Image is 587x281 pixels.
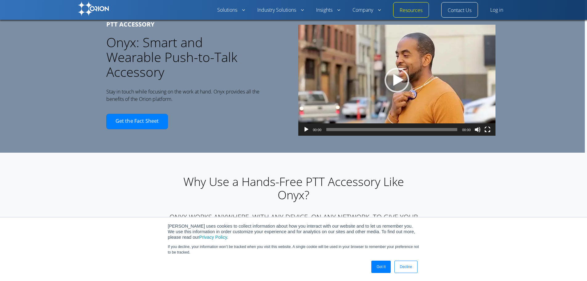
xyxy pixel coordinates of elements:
[166,213,421,230] h5: Onyx works anywhere, with any device, on any network, to give your team voice-first, multimodal c...
[484,126,491,142] button: Fullscreen
[199,235,227,240] a: Privacy Policy
[257,6,304,14] a: Industry Solutions
[462,128,471,132] span: 00:00
[353,6,381,14] a: Company
[217,6,245,14] a: Solutions
[448,7,471,14] a: Contact Us
[168,224,415,240] span: [PERSON_NAME] uses cookies to collect information about how you interact with our website and to ...
[106,35,260,79] h1: Onyx: Smart and Wearable Push-to-Talk Accessory
[168,244,419,255] p: If you decline, your information won’t be tracked when you visit this website. A single cookie wi...
[298,25,495,136] div: Video Player
[490,6,503,14] a: Log in
[475,126,481,142] button: Mute
[313,128,322,132] span: 00:00
[106,20,260,29] h6: PTT ACCESSORY
[394,261,417,273] a: Decline
[303,126,309,142] button: Play
[371,261,391,273] a: Got It
[556,251,587,281] iframe: Chat Widget
[78,2,109,16] img: Orion
[106,88,260,103] p: Stay in touch while focusing on the work at hand. Onyx provides all the benefits of the Orion pla...
[385,68,409,93] div: Play
[326,128,457,131] span: Time Slider
[166,175,421,201] h2: Why Use a Hands-Free PTT Accessory Like Onyx?
[400,7,422,14] a: Resources
[106,114,168,129] a: Get the Fact Sheet
[316,6,340,14] a: Insights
